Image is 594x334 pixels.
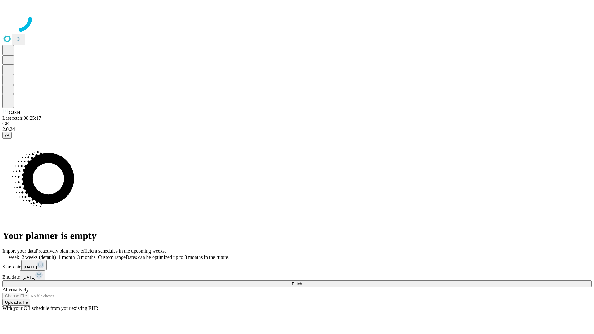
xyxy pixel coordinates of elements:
[22,275,35,280] span: [DATE]
[24,265,37,269] span: [DATE]
[2,306,98,311] span: With your OR schedule from your existing EHR
[98,255,126,260] span: Custom range
[126,255,229,260] span: Dates can be optimized up to 3 months in the future.
[292,281,302,286] span: Fetch
[2,230,592,242] h1: Your planner is empty
[21,260,47,270] button: [DATE]
[2,115,41,121] span: Last fetch: 08:25:17
[2,260,592,270] div: Start date
[20,270,45,280] button: [DATE]
[2,132,12,139] button: @
[2,299,30,306] button: Upload a file
[2,248,36,254] span: Import your data
[2,126,592,132] div: 2.0.241
[5,255,19,260] span: 1 week
[36,248,166,254] span: Proactively plan more efficient schedules in the upcoming weeks.
[5,133,9,138] span: @
[2,270,592,280] div: End date
[2,280,592,287] button: Fetch
[77,255,96,260] span: 3 months
[2,287,28,292] span: Alternatively
[58,255,75,260] span: 1 month
[9,110,20,115] span: GJSH
[2,121,592,126] div: GEI
[22,255,56,260] span: 2 weeks (default)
